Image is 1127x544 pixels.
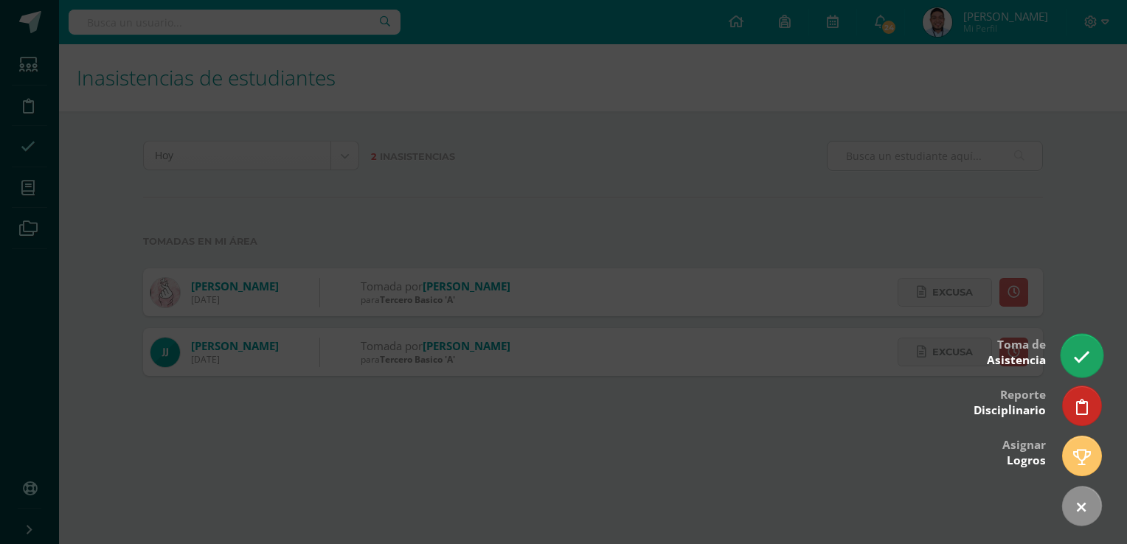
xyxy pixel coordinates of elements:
[987,327,1046,375] div: Toma de
[974,402,1046,418] span: Disciplinario
[1002,428,1046,475] div: Asignar
[987,352,1046,368] span: Asistencia
[1007,453,1046,468] span: Logros
[974,377,1046,425] div: Reporte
